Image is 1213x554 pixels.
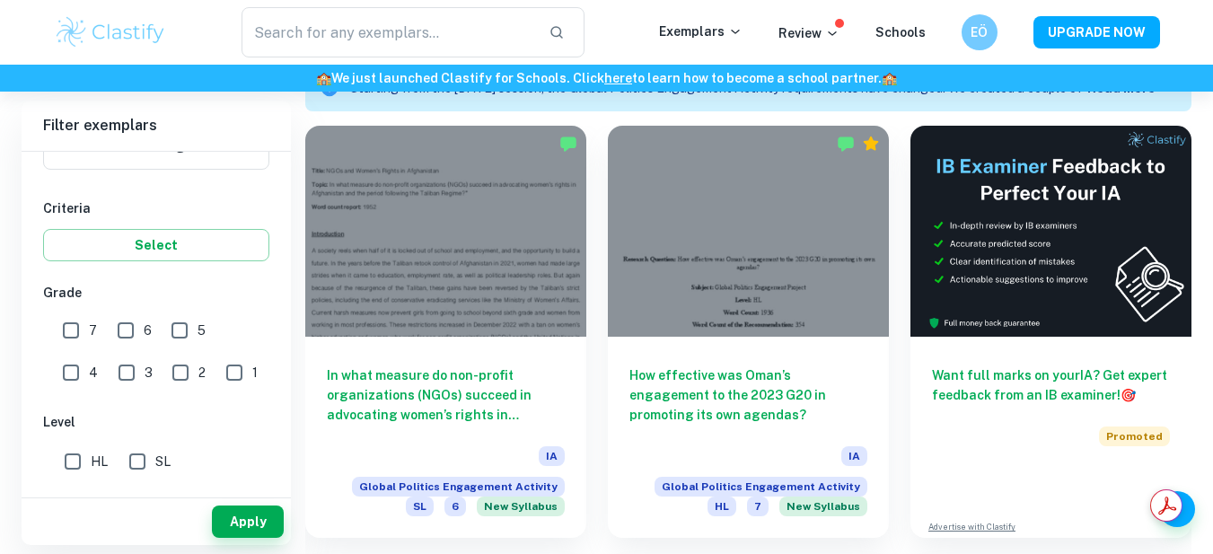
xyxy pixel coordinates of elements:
[252,363,258,383] span: 1
[91,452,108,471] span: HL
[910,126,1191,337] img: Thumbnail
[928,521,1015,533] a: Advertise with Clastify
[305,126,586,538] a: In what measure do non-profit organizations (NGOs) succeed in advocating women’s rights in [GEOGR...
[539,446,565,466] span: IA
[212,506,284,538] button: Apply
[841,446,867,466] span: IA
[144,321,152,340] span: 6
[659,22,743,41] p: Exemplars
[608,126,889,538] a: How effective was Oman’s engagement to the 2023 G20 in promoting its own agendas?IAGlobal Politic...
[747,497,769,516] span: 7
[882,71,897,85] span: 🏫
[4,68,1209,88] h6: We just launched Clastify for Schools. Click to learn how to become a school partner.
[198,363,206,383] span: 2
[1033,16,1160,48] button: UPGRADE NOW
[242,7,535,57] input: Search for any exemplars...
[406,497,434,516] span: SL
[1121,388,1136,402] span: 🎯
[778,23,839,43] p: Review
[327,365,565,425] h6: In what measure do non-profit organizations (NGOs) succeed in advocating women’s rights in [GEOGR...
[444,497,466,516] span: 6
[89,321,97,340] span: 7
[198,321,206,340] span: 5
[862,135,880,153] div: Premium
[477,497,565,516] span: New Syllabus
[43,229,269,261] button: Select
[910,126,1191,538] a: Want full marks on yourIA? Get expert feedback from an IB examiner!PromotedAdvertise with Clastify
[89,363,98,383] span: 4
[43,412,269,432] h6: Level
[629,365,867,425] h6: How effective was Oman’s engagement to the 2023 G20 in promoting its own agendas?
[779,497,867,516] span: New Syllabus
[708,497,736,516] span: HL
[962,14,998,50] button: EÖ
[43,283,269,303] h6: Grade
[477,497,565,516] div: Starting from the May 2026 session, the Global Politics Engagement Activity requirements have cha...
[22,101,291,151] h6: Filter exemplars
[837,135,855,153] img: Marked
[559,135,577,153] img: Marked
[316,71,331,85] span: 🏫
[54,14,168,50] img: Clastify logo
[932,365,1170,405] h6: Want full marks on your IA ? Get expert feedback from an IB examiner!
[655,477,867,497] span: Global Politics Engagement Activity
[1099,426,1170,446] span: Promoted
[875,25,926,40] a: Schools
[779,497,867,516] div: Starting from the May 2026 session, the Global Politics Engagement Activity requirements have cha...
[155,452,171,471] span: SL
[352,477,565,497] span: Global Politics Engagement Activity
[604,71,632,85] a: here
[43,198,269,218] h6: Criteria
[145,363,153,383] span: 3
[969,22,989,42] h6: EÖ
